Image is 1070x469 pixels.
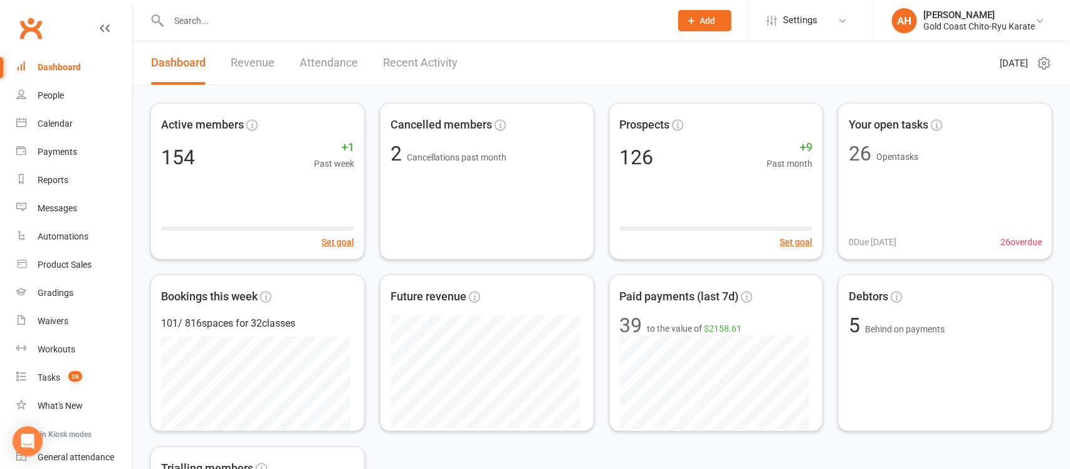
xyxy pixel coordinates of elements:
span: Past month [767,157,812,171]
a: Gradings [16,279,132,307]
div: Messages [38,203,77,213]
span: Prospects [620,116,670,134]
a: Payments [16,138,132,166]
div: Automations [38,231,88,241]
a: Automations [16,223,132,251]
a: Revenue [231,41,275,85]
span: 26 [68,371,82,382]
a: People [16,82,132,110]
span: Past week [314,157,354,171]
span: Cancellations past month [407,152,506,162]
div: 39 [620,315,643,335]
a: Messages [16,194,132,223]
div: [PERSON_NAME] [923,9,1035,21]
div: Gold Coast Chito-Ryu Karate [923,21,1035,32]
div: Reports [38,175,68,185]
div: 101 / 816 spaces for 32 classes [161,315,354,332]
div: People [38,90,64,100]
div: Payments [38,147,77,157]
a: Recent Activity [383,41,458,85]
span: +9 [767,139,812,157]
a: Tasks 26 [16,364,132,392]
span: +1 [314,139,354,157]
span: 26 overdue [1000,235,1042,249]
div: Dashboard [38,62,81,72]
span: to the value of [648,322,742,335]
a: Reports [16,166,132,194]
span: [DATE] [1000,56,1028,71]
span: Active members [161,116,244,134]
div: Open Intercom Messenger [13,426,43,456]
button: Set goal [780,235,812,249]
span: $2158.61 [705,324,742,334]
span: 2 [391,142,407,166]
a: What's New [16,392,132,420]
span: Open tasks [876,152,918,162]
span: Paid payments (last 7d) [620,288,739,306]
div: AH [892,8,917,33]
div: Product Sales [38,260,92,270]
div: Waivers [38,316,68,326]
span: Your open tasks [849,116,928,134]
div: Tasks [38,372,60,382]
button: Set goal [322,235,354,249]
a: Workouts [16,335,132,364]
div: General attendance [38,452,114,462]
span: Behind on payments [865,324,945,334]
div: Calendar [38,119,73,129]
div: 26 [849,144,871,164]
span: Cancelled members [391,116,492,134]
span: Settings [783,6,817,34]
div: 154 [161,147,195,167]
div: 126 [620,147,654,167]
a: Dashboard [16,53,132,82]
span: Future revenue [391,288,466,306]
div: Gradings [38,288,73,298]
a: Calendar [16,110,132,138]
span: Debtors [849,288,888,306]
a: Clubworx [15,13,46,44]
span: Bookings this week [161,288,258,306]
button: Add [678,10,732,31]
a: Attendance [300,41,358,85]
div: What's New [38,401,83,411]
a: Waivers [16,307,132,335]
span: Add [700,16,716,26]
span: 0 Due [DATE] [849,235,896,249]
span: 5 [849,314,865,337]
input: Search... [165,12,662,29]
a: Dashboard [151,41,206,85]
div: Workouts [38,344,75,354]
a: Product Sales [16,251,132,279]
